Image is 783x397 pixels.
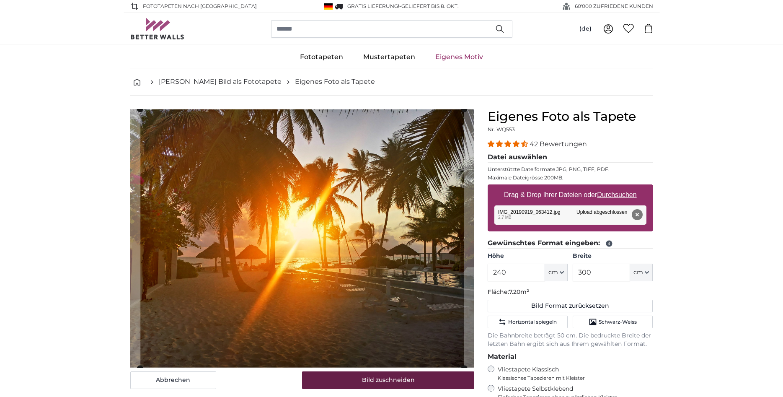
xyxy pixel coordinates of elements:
span: - [399,3,459,9]
span: 42 Bewertungen [530,140,587,148]
button: (de) [573,21,598,36]
span: Klassisches Tapezieren mit Kleister [498,375,646,381]
button: cm [545,264,568,281]
span: Horizontal spiegeln [508,319,557,325]
span: 7.20m² [509,288,529,296]
label: Vliestapete Klassisch [498,366,646,381]
u: Durchsuchen [597,191,636,198]
span: cm [548,268,558,277]
a: Mustertapeten [353,46,425,68]
img: Deutschland [324,3,333,10]
a: Fototapeten [290,46,353,68]
span: GRATIS Lieferung! [347,3,399,9]
button: Horizontal spiegeln [488,316,568,328]
label: Drag & Drop Ihrer Dateien oder [501,187,640,203]
span: Fototapeten nach [GEOGRAPHIC_DATA] [143,3,257,10]
span: 60'000 ZUFRIEDENE KUNDEN [575,3,653,10]
p: Die Bahnbreite beträgt 50 cm. Die bedruckte Breite der letzten Bahn ergibt sich aus Ihrem gewählt... [488,332,653,348]
span: Geliefert bis 8. Okt. [401,3,459,9]
a: [PERSON_NAME] Bild als Fototapete [159,77,282,87]
span: cm [633,268,643,277]
a: Eigenes Foto als Tapete [295,77,375,87]
legend: Material [488,352,653,362]
span: Schwarz-Weiss [599,319,637,325]
button: Schwarz-Weiss [573,316,653,328]
span: Nr. WQ553 [488,126,515,132]
button: cm [630,264,653,281]
a: Eigenes Motiv [425,46,493,68]
p: Unterstützte Dateiformate JPG, PNG, TIFF, PDF. [488,166,653,173]
legend: Gewünschtes Format eingeben: [488,238,653,249]
nav: breadcrumbs [130,68,653,96]
span: 4.38 stars [488,140,530,148]
button: Bild Format zurücksetzen [488,300,653,312]
p: Fläche: [488,288,653,296]
h1: Eigenes Foto als Tapete [488,109,653,124]
button: Bild zuschneiden [302,371,474,389]
label: Höhe [488,252,568,260]
img: Betterwalls [130,18,185,39]
label: Breite [573,252,653,260]
legend: Datei auswählen [488,152,653,163]
p: Maximale Dateigrösse 200MB. [488,174,653,181]
button: Abbrechen [130,371,216,389]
